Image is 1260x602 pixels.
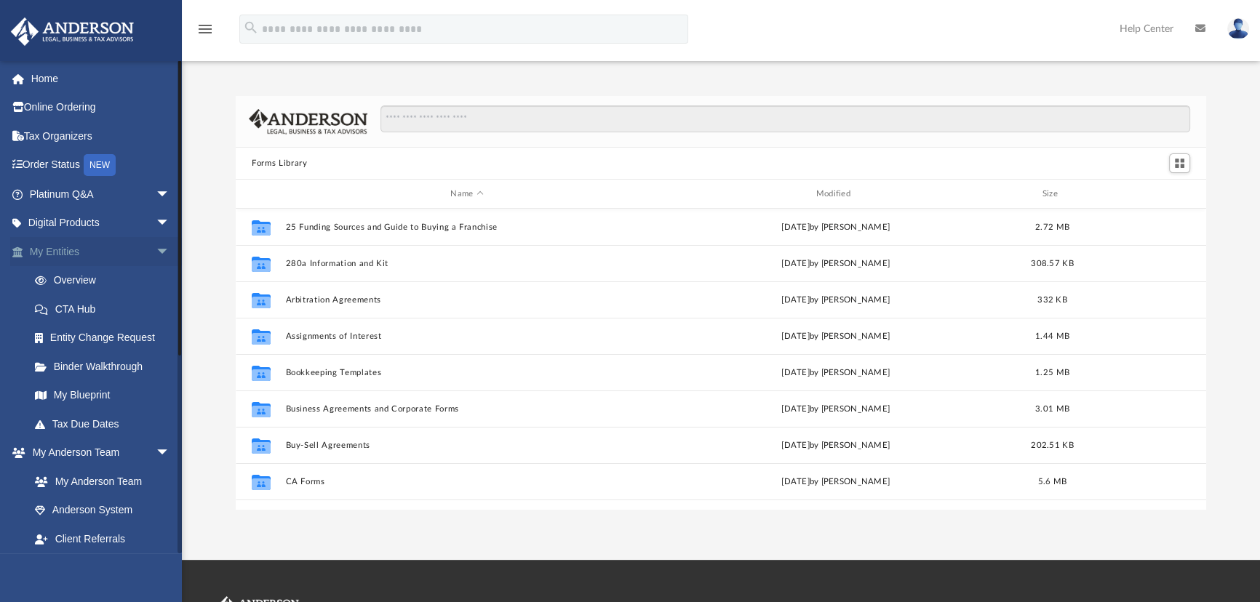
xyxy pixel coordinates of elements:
[655,475,1017,489] div: [DATE] by [PERSON_NAME]
[20,324,192,353] a: Entity Change Request
[196,28,214,38] a: menu
[156,553,185,583] span: arrow_drop_down
[156,438,185,468] span: arrow_drop_down
[196,20,214,38] i: menu
[20,381,185,410] a: My Blueprint
[655,257,1017,270] div: [DATE] by [PERSON_NAME]
[10,93,192,122] a: Online Ordering
[286,404,648,414] button: Business Agreements and Corporate Forms
[1088,188,1189,201] div: id
[286,222,648,232] button: 25 Funding Sources and Guide to Buying a Franchise
[10,180,192,209] a: Platinum Q&Aarrow_drop_down
[285,188,648,201] div: Name
[20,467,178,496] a: My Anderson Team
[236,209,1206,510] div: grid
[1037,296,1067,304] span: 332 KB
[1031,260,1073,268] span: 308.57 KB
[1035,405,1069,413] span: 3.01 MB
[654,188,1017,201] div: Modified
[1038,478,1067,486] span: 5.6 MB
[20,352,192,381] a: Binder Walkthrough
[286,477,648,486] button: CA Forms
[242,188,279,201] div: id
[10,209,192,238] a: Digital Productsarrow_drop_down
[655,221,1017,234] div: [DATE] by [PERSON_NAME]
[1169,153,1191,174] button: Switch to Grid View
[156,237,185,267] span: arrow_drop_down
[20,496,185,525] a: Anderson System
[380,105,1190,133] input: Search files and folders
[10,150,192,180] a: Order StatusNEW
[655,366,1017,380] div: [DATE] by [PERSON_NAME]
[1035,369,1069,377] span: 1.25 MB
[84,154,116,176] div: NEW
[20,524,185,553] a: Client Referrals
[7,17,138,46] img: Anderson Advisors Platinum Portal
[10,438,185,467] a: My Anderson Teamarrow_drop_down
[655,294,1017,307] div: [DATE] by [PERSON_NAME]
[20,266,192,295] a: Overview
[10,121,192,150] a: Tax Organizers
[1024,188,1082,201] div: Size
[286,368,648,377] button: Bookkeeping Templates
[10,553,185,582] a: My Documentsarrow_drop_down
[286,441,648,450] button: Buy-Sell Agreements
[20,409,192,438] a: Tax Due Dates
[1227,18,1249,39] img: User Pic
[286,259,648,268] button: 280a Information and Kit
[243,20,259,36] i: search
[156,180,185,209] span: arrow_drop_down
[1031,441,1073,449] span: 202.51 KB
[286,295,648,305] button: Arbitration Agreements
[655,439,1017,452] div: [DATE] by [PERSON_NAME]
[156,209,185,238] span: arrow_drop_down
[655,330,1017,343] div: [DATE] by [PERSON_NAME]
[252,157,307,170] button: Forms Library
[1035,332,1069,340] span: 1.44 MB
[655,403,1017,416] div: [DATE] by [PERSON_NAME]
[1035,223,1069,231] span: 2.72 MB
[10,64,192,93] a: Home
[20,294,192,324] a: CTA Hub
[10,237,192,266] a: My Entitiesarrow_drop_down
[286,332,648,341] button: Assignments of Interest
